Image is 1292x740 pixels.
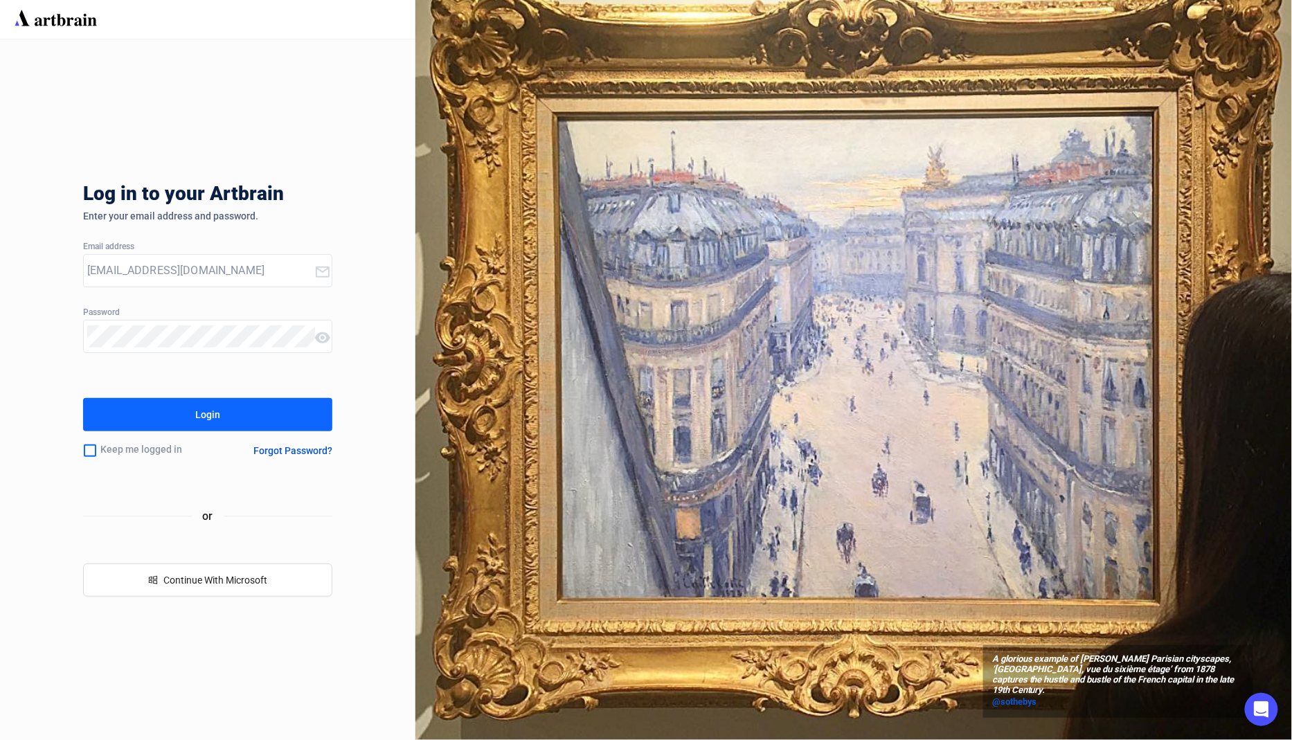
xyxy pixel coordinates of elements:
button: Login [83,398,332,431]
a: @sothebys [992,695,1244,709]
span: A glorious example of [PERSON_NAME] Parisian cityscapes, ‘[GEOGRAPHIC_DATA], vue du sixième étage... [992,654,1244,696]
div: Email address [83,242,332,252]
div: Log in to your Artbrain [83,183,499,210]
span: Continue With Microsoft [163,575,267,586]
div: Enter your email address and password. [83,210,332,222]
button: windowsContinue With Microsoft [83,563,332,597]
div: Forgot Password? [253,445,332,456]
div: Keep me logged in [83,436,220,465]
span: or [192,507,224,525]
div: Open Intercom Messenger [1245,693,1278,726]
div: Login [195,404,220,426]
div: Password [83,308,332,318]
input: Your Email [87,260,314,282]
span: @sothebys [992,696,1037,707]
span: windows [148,575,158,585]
